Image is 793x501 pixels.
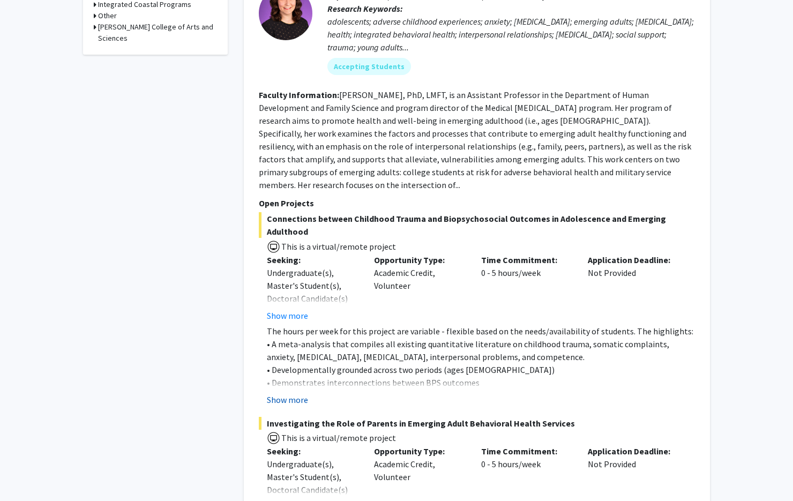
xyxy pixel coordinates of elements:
p: Time Commitment: [481,445,572,458]
p: Application Deadline: [588,253,679,266]
p: • A meta-analysis that compiles all existing quantitative literature on childhood trauma, somatic... [267,338,695,363]
p: Seeking: [267,445,358,458]
p: • Demonstrates interconnections between BPS outcomes [267,376,695,389]
span: Connections between Childhood Trauma and Biopsychosocial Outcomes in Adolescence and Emerging Adu... [259,212,695,238]
b: Research Keywords: [327,3,403,14]
b: Faculty Information: [259,89,339,100]
iframe: Chat [8,453,46,493]
p: Open Projects [259,197,695,210]
h3: Other [98,10,117,21]
h3: [PERSON_NAME] College of Arts and Sciences [98,21,217,44]
p: • Developmentally grounded across two periods (ages [DEMOGRAPHIC_DATA]) [267,363,695,376]
span: Investigating the Role of Parents in Emerging Adult Behavioral Health Services [259,417,695,430]
mat-chip: Accepting Students [327,58,411,75]
div: Not Provided [580,253,687,322]
p: Time Commitment: [481,253,572,266]
div: adolescents; adverse childhood experiences; anxiety; [MEDICAL_DATA]; emerging adults; [MEDICAL_DA... [327,15,695,54]
p: The hours per week for this project are variable - flexible based on the needs/availability of st... [267,325,695,338]
div: 0 - 5 hours/week [473,253,580,322]
span: This is a virtual/remote project [280,432,396,443]
p: Opportunity Type: [374,445,465,458]
p: Opportunity Type: [374,253,465,266]
span: This is a virtual/remote project [280,241,396,252]
div: Undergraduate(s), Master's Student(s), Doctoral Candidate(s) (PhD, MD, DMD, PharmD, etc.) [267,266,358,331]
button: Show more [267,309,308,322]
p: Seeking: [267,253,358,266]
p: Application Deadline: [588,445,679,458]
button: Show more [267,393,308,406]
div: Academic Credit, Volunteer [366,253,473,322]
fg-read-more: [PERSON_NAME], PhD, LMFT, is an Assistant Professor in the Department of Human Development and Fa... [259,89,691,190]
